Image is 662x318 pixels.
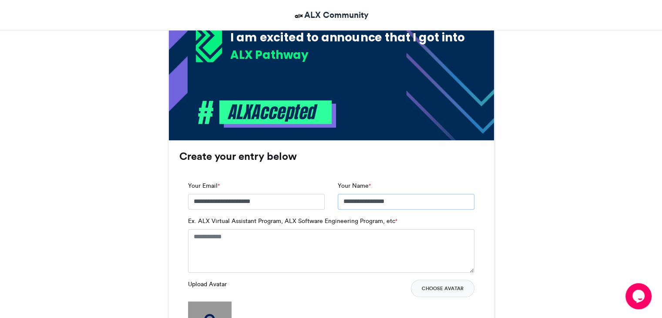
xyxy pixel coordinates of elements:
button: Choose Avatar [411,280,474,297]
h3: Create your entry below [179,151,483,162]
label: Ex. ALX Virtual Assistant Program, ALX Software Engineering Program, etc [188,217,397,226]
div: I am excited to announce that I got into the [230,30,487,61]
img: ALX Community [293,10,304,21]
label: Your Name [338,181,371,190]
iframe: chat widget [625,283,653,309]
div: ALX Pathway [230,47,487,63]
label: Upload Avatar [188,280,227,289]
label: Your Email [188,181,220,190]
img: 1718367053.733-03abb1a83a9aadad37b12c69bdb0dc1c60dcbf83.png [195,8,222,62]
a: ALX Community [293,9,369,21]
